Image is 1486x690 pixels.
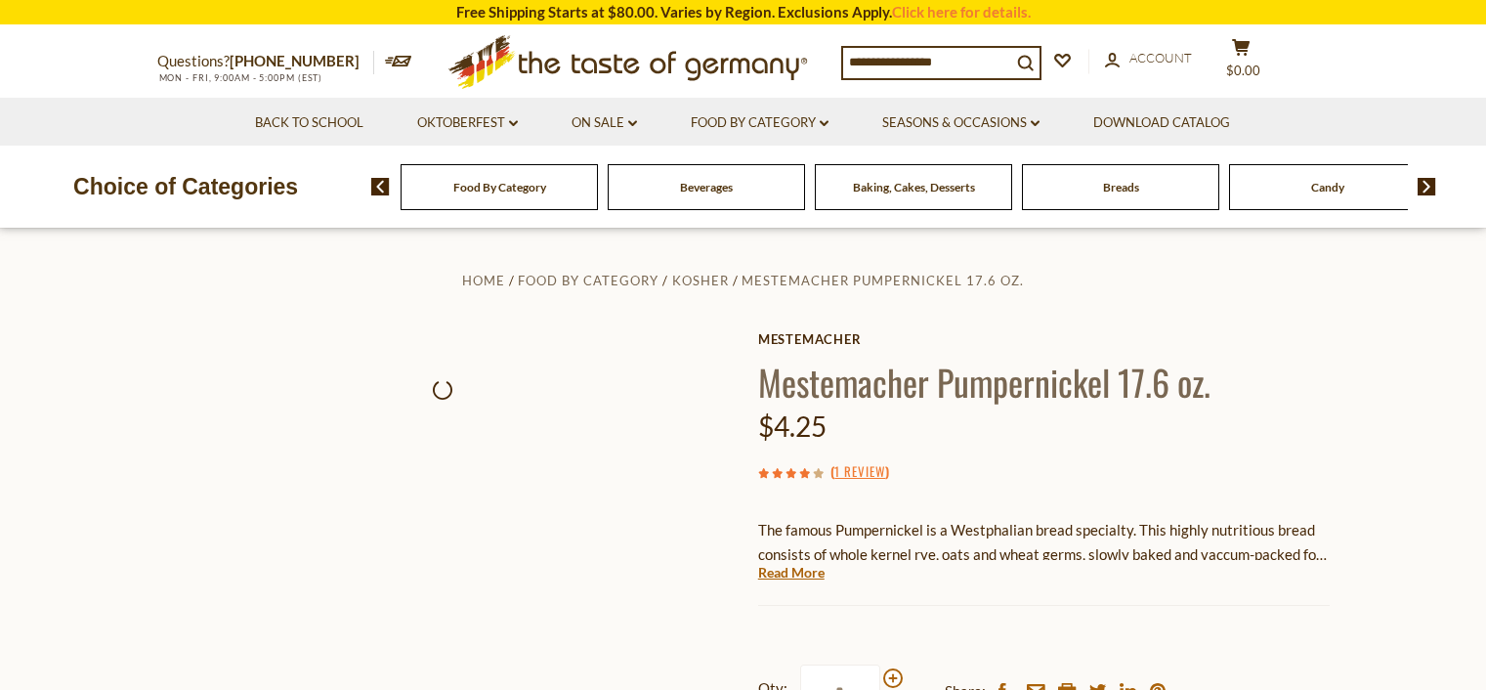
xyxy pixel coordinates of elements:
img: previous arrow [371,178,390,195]
button: $0.00 [1212,38,1271,87]
a: Food By Category [691,112,828,134]
a: 1 Review [834,461,885,483]
a: [PHONE_NUMBER] [230,52,360,69]
a: Beverages [680,180,733,194]
img: next arrow [1418,178,1436,195]
a: Baking, Cakes, Desserts [853,180,975,194]
a: Food By Category [518,273,658,288]
span: $4.25 [758,410,827,443]
span: ( ) [830,461,889,481]
a: Download Catalog [1093,112,1230,134]
a: Back to School [255,112,363,134]
a: Oktoberfest [417,112,518,134]
a: Food By Category [453,180,546,194]
a: Account [1105,48,1192,69]
a: Read More [758,563,825,582]
a: Click here for details. [892,3,1031,21]
span: Account [1129,50,1192,65]
span: MON - FRI, 9:00AM - 5:00PM (EST) [157,72,323,83]
p: Questions? [157,49,374,74]
p: The famous Pumpernickel is a Westphalian bread specialty. This highly nutritious bread consists o... [758,518,1330,567]
a: Home [462,273,505,288]
a: Seasons & Occasions [882,112,1040,134]
a: On Sale [572,112,637,134]
h1: Mestemacher Pumpernickel 17.6 oz. [758,360,1330,404]
a: Mestemacher [758,331,1330,347]
a: Kosher [672,273,729,288]
span: $0.00 [1226,63,1260,78]
a: Breads [1103,180,1139,194]
a: Candy [1311,180,1344,194]
a: Mestemacher Pumpernickel 17.6 oz. [742,273,1024,288]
